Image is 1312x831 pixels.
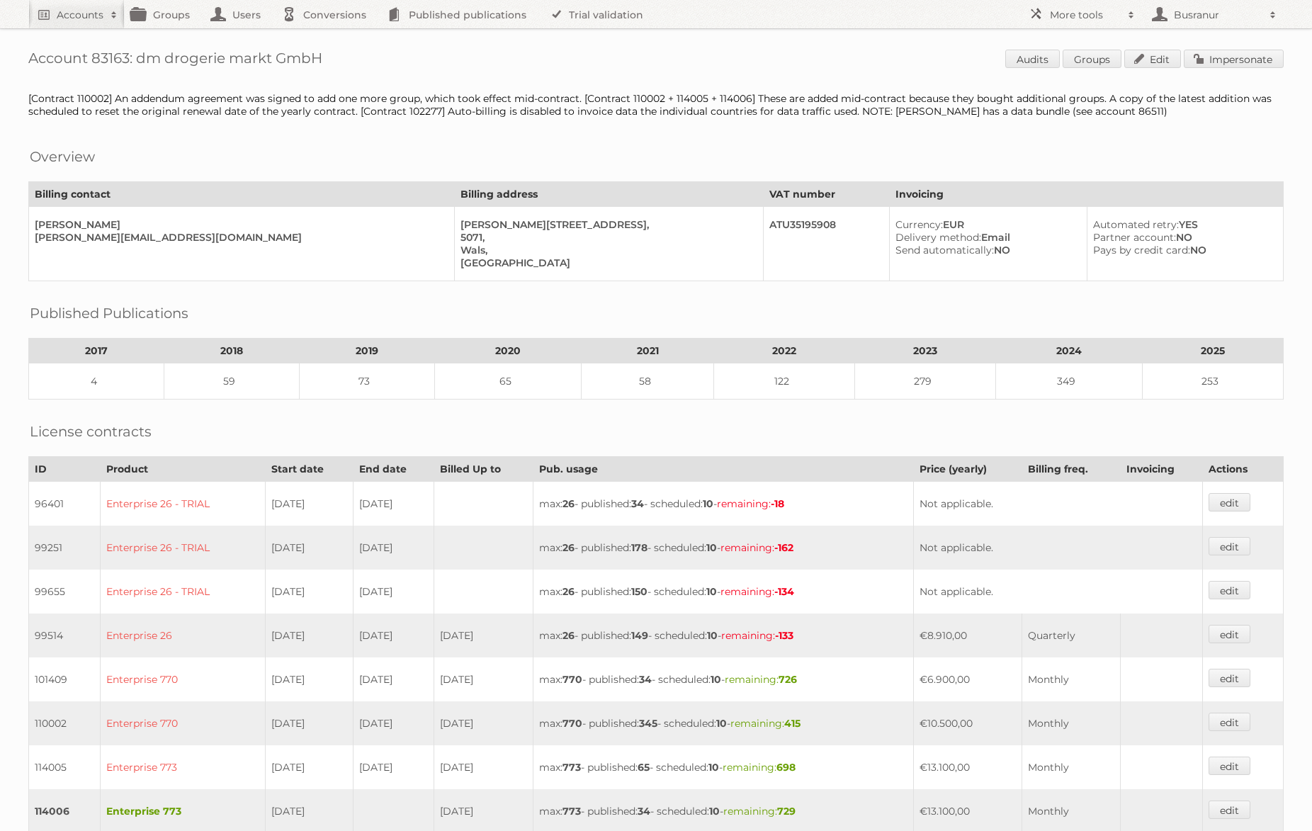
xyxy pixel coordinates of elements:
strong: 10 [706,585,717,598]
strong: 34 [638,805,650,818]
td: Enterprise 26 - TRIAL [100,526,265,570]
td: [DATE] [265,570,353,614]
span: remaining: [723,761,796,774]
th: Start date [265,457,353,482]
th: VAT number [763,182,889,207]
strong: 10 [708,761,719,774]
td: Not applicable. [914,526,1202,570]
td: Enterprise 770 [100,701,265,745]
strong: 150 [631,585,647,598]
h2: Published Publications [30,303,188,324]
td: 99655 [29,570,101,614]
h2: License contracts [30,421,152,442]
strong: -162 [774,541,793,554]
th: Billing address [455,182,763,207]
strong: 26 [562,541,575,554]
strong: 770 [562,673,582,686]
span: Pays by credit card: [1093,244,1190,256]
td: 58 [582,363,714,400]
div: NO [1093,231,1272,244]
div: [PERSON_NAME][EMAIL_ADDRESS][DOMAIN_NAME] [35,231,443,244]
th: Actions [1202,457,1284,482]
th: 2024 [996,339,1143,363]
td: [DATE] [353,570,434,614]
strong: -18 [771,497,784,510]
td: [DATE] [265,657,353,701]
td: 110002 [29,701,101,745]
th: Pub. usage [533,457,914,482]
strong: 10 [709,805,720,818]
th: 2019 [300,339,435,363]
div: NO [1093,244,1272,256]
td: [DATE] [265,701,353,745]
div: Wals, [460,244,751,256]
td: €8.910,00 [914,614,1022,657]
div: [Contract 110002] An addendum agreement was signed to add one more group, which took effect mid-c... [28,92,1284,118]
td: Not applicable. [914,482,1202,526]
td: ATU35195908 [763,207,889,281]
td: max: - published: - scheduled: - [533,657,914,701]
th: Price (yearly) [914,457,1022,482]
strong: 770 [562,717,582,730]
td: Monthly [1022,657,1120,701]
a: Audits [1005,50,1060,68]
td: 73 [300,363,435,400]
h1: Account 83163: dm drogerie markt GmbH [28,50,1284,71]
td: 101409 [29,657,101,701]
div: YES [1093,218,1272,231]
th: 2017 [29,339,164,363]
div: [PERSON_NAME][STREET_ADDRESS], [460,218,751,231]
td: Enterprise 773 [100,745,265,789]
td: max: - published: - scheduled: - [533,701,914,745]
td: 114005 [29,745,101,789]
td: [DATE] [265,614,353,657]
td: [DATE] [353,482,434,526]
th: Invoicing [1120,457,1202,482]
strong: 65 [638,761,650,774]
strong: 10 [706,541,717,554]
strong: 34 [631,497,644,510]
a: edit [1209,581,1250,599]
a: Impersonate [1184,50,1284,68]
span: remaining: [720,541,793,554]
th: 2023 [855,339,996,363]
th: 2018 [164,339,300,363]
strong: -133 [775,629,793,642]
td: €10.500,00 [914,701,1022,745]
td: [DATE] [353,701,434,745]
th: 2025 [1143,339,1284,363]
strong: 698 [776,761,796,774]
td: Enterprise 26 [100,614,265,657]
td: 65 [435,363,582,400]
th: Invoicing [889,182,1283,207]
strong: 345 [639,717,657,730]
div: Email [895,231,1076,244]
h2: Accounts [57,8,103,22]
span: Partner account: [1093,231,1176,244]
td: [DATE] [353,526,434,570]
td: 349 [996,363,1143,400]
strong: 10 [711,673,721,686]
td: Monthly [1022,745,1120,789]
a: edit [1209,801,1250,819]
td: €6.900,00 [914,657,1022,701]
span: remaining: [720,585,794,598]
strong: 10 [703,497,713,510]
strong: 726 [779,673,797,686]
td: [DATE] [265,745,353,789]
strong: 34 [639,673,652,686]
h2: Overview [30,146,95,167]
strong: 773 [562,805,581,818]
span: remaining: [725,673,797,686]
td: 122 [714,363,855,400]
a: edit [1209,669,1250,687]
td: Enterprise 26 - TRIAL [100,570,265,614]
td: 99251 [29,526,101,570]
span: Delivery method: [895,231,981,244]
td: 4 [29,363,164,400]
strong: 10 [707,629,718,642]
span: remaining: [721,629,793,642]
th: Billing contact [29,182,455,207]
span: remaining: [723,805,796,818]
th: Product [100,457,265,482]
